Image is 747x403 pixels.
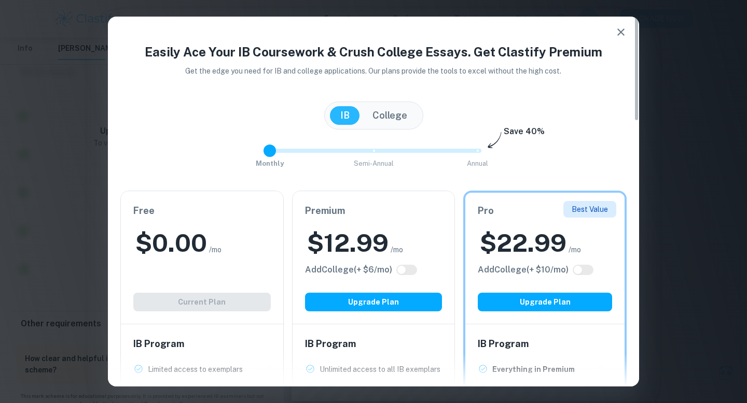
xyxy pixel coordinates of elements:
h6: IB Program [478,337,612,351]
span: Semi-Annual [354,160,394,167]
span: /mo [391,244,403,255]
h6: IB Program [305,337,442,351]
h4: Easily Ace Your IB Coursework & Crush College Essays. Get Clastify Premium [120,42,627,61]
p: Best Value [572,204,608,215]
button: College [362,106,418,125]
h6: Premium [305,204,442,218]
p: Get the edge you need for IB and college applications. Our plans provide the tools to excel witho... [171,65,576,77]
h6: Pro [478,204,612,218]
h6: Save 40% [504,125,545,143]
h2: $ 0.00 [135,226,207,260]
h6: Click to see all the additional College features. [305,264,392,276]
span: Monthly [256,160,284,167]
h6: Click to see all the additional College features. [478,264,569,276]
h2: $ 22.99 [480,226,566,260]
button: Upgrade Plan [478,293,612,311]
h2: $ 12.99 [307,226,389,260]
button: Upgrade Plan [305,293,442,311]
span: Annual [467,160,488,167]
h6: IB Program [133,337,271,351]
span: /mo [209,244,222,255]
button: IB [330,106,360,125]
img: subscription-arrow.svg [488,132,502,149]
span: /mo [569,244,581,255]
h6: Free [133,204,271,218]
